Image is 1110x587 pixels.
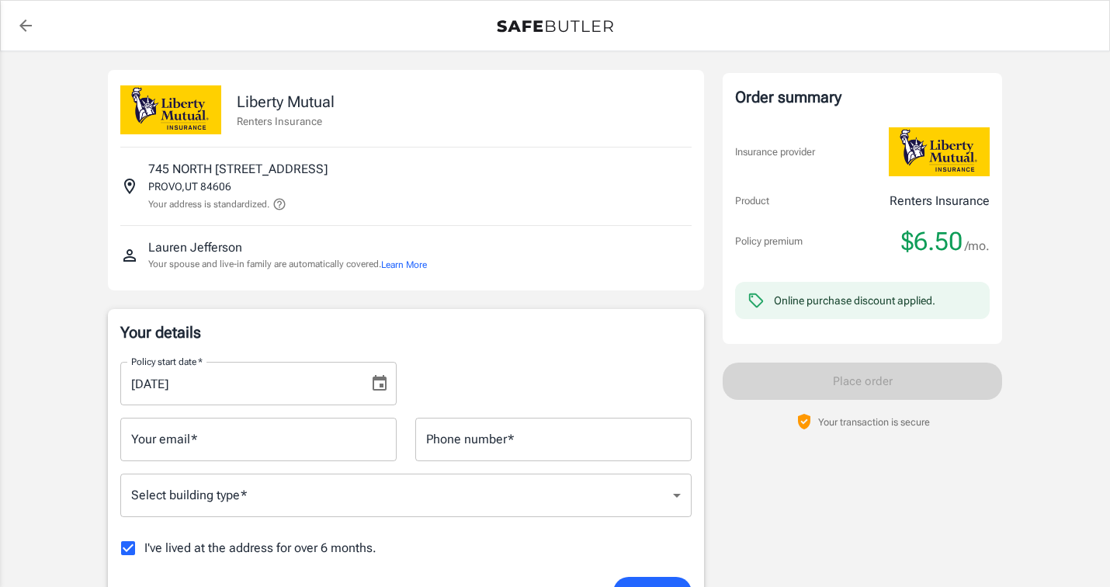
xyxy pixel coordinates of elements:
img: Liberty Mutual [120,85,221,134]
div: Online purchase discount applied. [774,293,935,308]
p: Liberty Mutual [237,90,335,113]
p: Insurance provider [735,144,815,160]
p: Renters Insurance [237,113,335,129]
img: Liberty Mutual [889,127,990,176]
p: Your transaction is secure [818,415,930,429]
label: Policy start date [131,355,203,368]
div: Order summary [735,85,990,109]
img: Back to quotes [497,20,613,33]
p: 745 NORTH [STREET_ADDRESS] [148,160,328,179]
p: Renters Insurance [890,192,990,210]
p: Your spouse and live-in family are automatically covered. [148,257,427,272]
p: Your details [120,321,692,343]
input: MM/DD/YYYY [120,362,358,405]
span: $6.50 [901,226,963,257]
input: Enter email [120,418,397,461]
p: PROVO , UT 84606 [148,179,231,194]
span: /mo. [965,235,990,257]
p: Lauren Jefferson [148,238,242,257]
span: I've lived at the address for over 6 months. [144,539,376,557]
a: back to quotes [10,10,41,41]
svg: Insured person [120,246,139,265]
p: Product [735,193,769,209]
p: Policy premium [735,234,803,249]
button: Choose date, selected date is Aug 13, 2025 [364,368,395,399]
p: Your address is standardized. [148,197,269,211]
svg: Insured address [120,177,139,196]
button: Learn More [381,258,427,272]
input: Enter number [415,418,692,461]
